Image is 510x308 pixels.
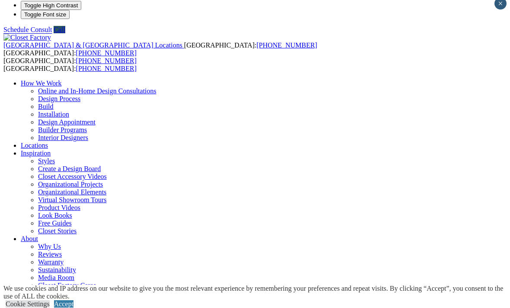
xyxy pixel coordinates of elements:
[3,26,52,33] a: Schedule Consult
[38,157,55,165] a: Styles
[38,251,62,258] a: Reviews
[24,2,78,9] span: Toggle High Contrast
[38,212,72,219] a: Look Books
[38,243,61,250] a: Why Us
[3,57,137,72] span: [GEOGRAPHIC_DATA]: [GEOGRAPHIC_DATA]:
[256,41,317,49] a: [PHONE_NUMBER]
[38,126,87,133] a: Builder Programs
[38,181,103,188] a: Organizational Projects
[54,26,65,33] a: Call
[76,49,137,57] a: [PHONE_NUMBER]
[3,285,510,300] div: We use cookies and IP address on our website to give you the most relevant experience by remember...
[38,219,72,227] a: Free Guides
[38,134,88,141] a: Interior Designers
[38,95,80,102] a: Design Process
[21,1,81,10] button: Toggle High Contrast
[38,258,64,266] a: Warranty
[54,300,73,308] a: Accept
[3,34,51,41] img: Closet Factory
[24,11,66,18] span: Toggle Font size
[21,79,62,87] a: How We Work
[38,103,54,110] a: Build
[38,188,106,196] a: Organizational Elements
[38,87,156,95] a: Online and In-Home Design Consultations
[3,41,317,57] span: [GEOGRAPHIC_DATA]: [GEOGRAPHIC_DATA]:
[38,227,76,235] a: Closet Stories
[38,204,80,211] a: Product Videos
[6,300,50,308] a: Cookie Settings
[38,196,107,203] a: Virtual Showroom Tours
[76,65,137,72] a: [PHONE_NUMBER]
[21,149,51,157] a: Inspiration
[21,235,38,242] a: About
[21,10,70,19] button: Toggle Font size
[38,111,69,118] a: Installation
[3,41,184,49] a: [GEOGRAPHIC_DATA] & [GEOGRAPHIC_DATA] Locations
[38,173,107,180] a: Closet Accessory Videos
[76,57,137,64] a: [PHONE_NUMBER]
[38,274,74,281] a: Media Room
[38,118,96,126] a: Design Appointment
[21,142,48,149] a: Locations
[38,282,96,289] a: Closet Factory Cares
[38,266,76,273] a: Sustainability
[3,41,182,49] span: [GEOGRAPHIC_DATA] & [GEOGRAPHIC_DATA] Locations
[38,165,101,172] a: Create a Design Board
